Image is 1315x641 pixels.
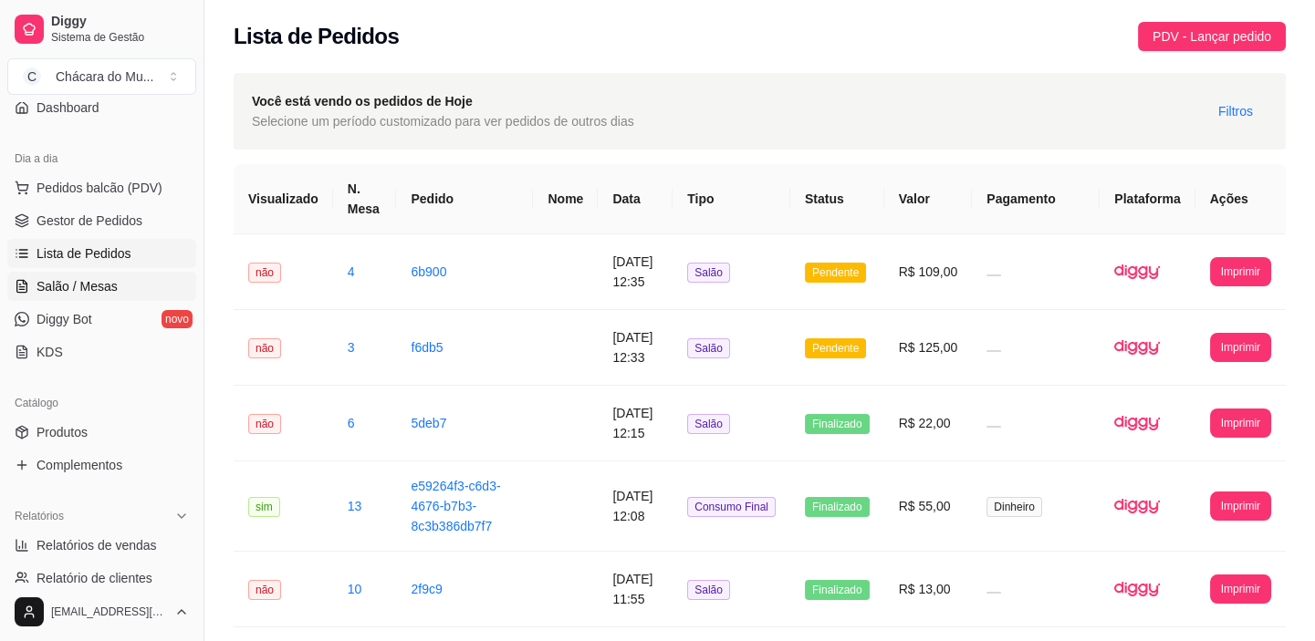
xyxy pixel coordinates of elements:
[7,305,196,334] a: Diggy Botnovo
[598,234,673,310] td: [DATE] 12:35
[23,67,41,86] span: C
[348,264,355,279] a: 4
[15,509,64,523] span: Relatórios
[805,263,866,283] span: Pendente
[411,264,446,279] a: 6b900
[37,343,63,361] span: KDS
[37,179,162,197] span: Pedidos balcão (PDV)
[348,340,355,355] a: 3
[687,497,776,517] span: Consumo Final
[1138,22,1286,51] button: PDV - Lançar pedido
[805,497,870,517] span: Finalizado
[790,164,884,234] th: Status
[805,338,866,358] span: Pendente
[411,340,443,355] a: f6db5
[7,590,196,634] button: [EMAIL_ADDRESS][DOMAIN_NAME]
[7,206,196,235] a: Gestor de Pedidos
[884,552,973,627] td: R$ 13,00
[884,461,973,552] td: R$ 55,00
[411,479,500,533] a: e59264f3-c6d3-4676-b7b3-8c3b386db7f7
[411,416,446,430] a: 5deb7
[7,7,196,51] a: DiggySistema de Gestão
[252,94,473,109] strong: Você está vendo os pedidos de Hoje
[51,14,189,30] span: Diggy
[7,418,196,447] a: Produtos
[37,98,99,117] span: Dashboard
[411,582,442,596] a: 2f9c9
[248,497,280,517] span: sim
[37,277,118,295] span: Salão / Mesas
[348,582,362,596] a: 10
[7,173,196,202] button: Pedidos balcão (PDV)
[7,531,196,560] a: Relatórios de vendas
[1210,257,1271,286] button: Imprimir
[1204,97,1268,126] button: Filtros
[1210,491,1271,521] button: Imprimir
[37,310,92,328] span: Diggy Bot
[248,338,281,358] span: não
[37,212,142,230] span: Gestor de Pedidos
[1114,483,1160,529] img: diggy
[7,58,196,95] button: Select a team
[1114,325,1160,370] img: diggy
[248,414,281,434] span: não
[598,164,673,234] th: Data
[348,416,355,430] a: 6
[248,580,281,600] span: não
[248,263,281,283] span: não
[7,337,196,367] a: KDS
[37,456,122,474] span: Complementos
[1210,574,1271,604] button: Imprimir
[1153,26,1271,47] span: PDV - Lançar pedido
[37,536,157,554] span: Relatórios de vendas
[37,569,152,587] span: Relatório de clientes
[1210,333,1271,362] button: Imprimir
[7,563,196,593] a: Relatório de clientes
[687,580,730,600] span: Salão
[7,93,196,122] a: Dashboard
[986,497,1042,517] span: Dinheiro
[972,164,1100,234] th: Pagamento
[598,386,673,461] td: [DATE] 12:15
[1195,164,1286,234] th: Ações
[1218,101,1253,121] span: Filtros
[805,580,870,600] span: Finalizado
[687,263,730,283] span: Salão
[884,386,973,461] td: R$ 22,00
[687,414,730,434] span: Salão
[396,164,533,234] th: Pedido
[598,461,673,552] td: [DATE] 12:08
[1114,566,1160,612] img: diggy
[7,388,196,418] div: Catálogo
[234,22,399,51] h2: Lista de Pedidos
[51,30,189,45] span: Sistema de Gestão
[805,414,870,434] span: Finalizado
[687,338,730,358] span: Salão
[7,272,196,301] a: Salão / Mesas
[884,164,973,234] th: Valor
[598,552,673,627] td: [DATE] 11:55
[533,164,598,234] th: Nome
[598,310,673,386] td: [DATE] 12:33
[37,244,131,263] span: Lista de Pedidos
[56,67,153,86] div: Chácara do Mu ...
[234,164,333,234] th: Visualizado
[7,450,196,480] a: Complementos
[51,605,167,619] span: [EMAIL_ADDRESS][DOMAIN_NAME]
[1114,400,1160,446] img: diggy
[1100,164,1195,234] th: Plataforma
[37,423,88,441] span: Produtos
[333,164,397,234] th: N. Mesa
[7,144,196,173] div: Dia a dia
[252,111,634,131] span: Selecione um período customizado para ver pedidos de outros dias
[884,234,973,310] td: R$ 109,00
[348,499,362,513] a: 13
[884,310,973,386] td: R$ 125,00
[7,239,196,268] a: Lista de Pedidos
[673,164,790,234] th: Tipo
[1210,408,1271,438] button: Imprimir
[1114,249,1160,295] img: diggy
